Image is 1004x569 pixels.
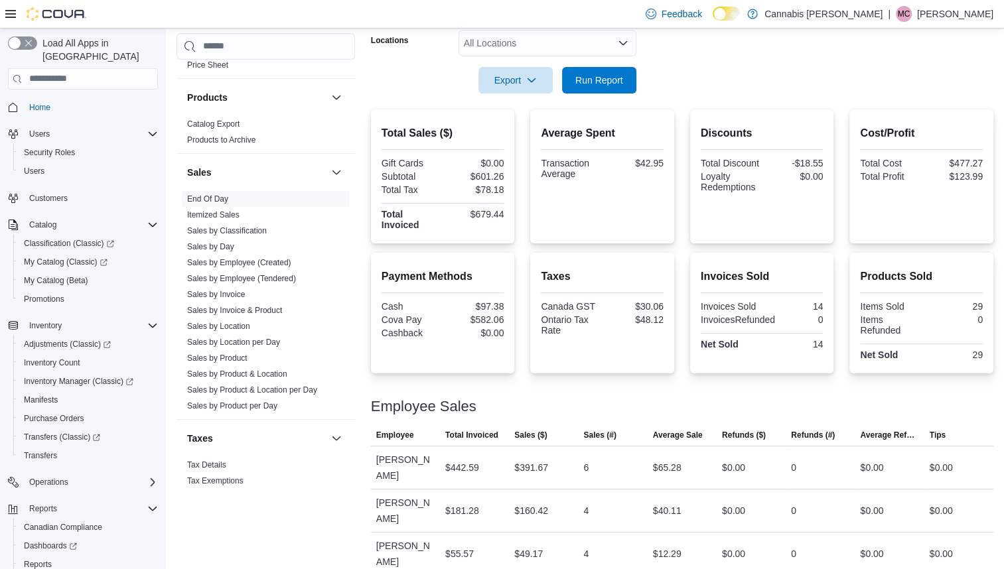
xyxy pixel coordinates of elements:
[19,448,158,464] span: Transfers
[187,369,287,379] a: Sales by Product & Location
[24,257,108,267] span: My Catalog (Classic)
[917,6,993,22] p: [PERSON_NAME]
[19,291,70,307] a: Promotions
[3,188,163,208] button: Customers
[24,501,158,517] span: Reports
[764,301,823,312] div: 14
[860,158,918,168] div: Total Cost
[187,135,255,145] a: Products to Archive
[930,430,946,440] span: Tips
[13,353,163,372] button: Inventory Count
[860,301,918,312] div: Items Sold
[187,194,228,204] a: End Of Day
[187,337,280,348] span: Sales by Location per Day
[382,125,504,141] h2: Total Sales ($)
[764,6,883,22] p: Cannabis [PERSON_NAME]
[19,538,158,554] span: Dashboards
[328,430,344,446] button: Taxes
[24,166,44,176] span: Users
[514,546,543,562] div: $49.17
[605,301,664,312] div: $30.06
[29,193,68,204] span: Customers
[24,217,62,233] button: Catalog
[445,503,479,519] div: $181.28
[19,429,158,445] span: Transfers (Classic)
[445,209,504,220] div: $679.44
[19,254,158,270] span: My Catalog (Classic)
[445,158,504,168] div: $0.00
[187,273,296,284] span: Sales by Employee (Tendered)
[722,460,745,475] div: $0.00
[177,191,355,419] div: Sales
[19,235,119,251] a: Classification (Classic)
[24,357,80,368] span: Inventory Count
[177,116,355,153] div: Products
[13,391,163,409] button: Manifests
[382,184,440,195] div: Total Tax
[187,306,282,315] a: Sales by Invoice & Product
[3,125,163,143] button: Users
[13,335,163,353] a: Adjustments (Classic)
[860,430,918,440] span: Average Refund
[478,67,553,94] button: Export
[583,546,589,562] div: 4
[371,446,440,489] div: [PERSON_NAME]
[13,271,163,290] button: My Catalog (Beta)
[791,430,835,440] span: Refunds (#)
[19,336,116,352] a: Adjustments (Classic)
[662,7,702,21] span: Feedback
[898,6,910,22] span: MC
[29,220,56,230] span: Catalog
[924,314,983,325] div: 0
[713,7,741,21] input: Dark Mode
[24,450,57,461] span: Transfers
[541,269,664,284] h2: Taxes
[930,460,953,475] div: $0.00
[653,546,681,562] div: $12.29
[19,235,158,251] span: Classification (Classic)
[562,67,636,94] button: Run Report
[187,242,234,251] a: Sales by Day
[187,385,317,395] span: Sales by Product & Location per Day
[541,301,599,312] div: Canada GST
[24,395,58,405] span: Manifests
[19,373,139,389] a: Inventory Manager (Classic)
[19,291,158,307] span: Promotions
[924,349,983,360] div: 29
[187,369,287,379] span: Sales by Product & Location
[24,238,114,249] span: Classification (Classic)
[19,273,94,288] a: My Catalog (Beta)
[24,147,75,158] span: Security Roles
[701,171,759,192] div: Loyalty Redemptions
[187,274,296,283] a: Sales by Employee (Tendered)
[328,90,344,105] button: Products
[3,316,163,335] button: Inventory
[24,413,84,424] span: Purchase Orders
[187,258,291,267] a: Sales by Employee (Created)
[24,126,55,142] button: Users
[382,301,440,312] div: Cash
[605,158,664,168] div: $42.95
[653,430,703,440] span: Average Sale
[37,36,158,63] span: Load All Apps in [GEOGRAPHIC_DATA]
[187,353,248,363] span: Sales by Product
[13,518,163,537] button: Canadian Compliance
[575,74,623,87] span: Run Report
[13,537,163,555] a: Dashboards
[3,216,163,234] button: Catalog
[930,503,953,519] div: $0.00
[860,125,983,141] h2: Cost/Profit
[187,353,248,363] a: Sales by Product
[187,475,244,486] span: Tax Exemptions
[371,399,476,414] h3: Employee Sales
[13,253,163,271] a: My Catalog (Classic)
[583,430,616,440] span: Sales (#)
[13,143,163,162] button: Security Roles
[896,6,912,22] div: Mike Cochrane
[24,432,100,442] span: Transfers (Classic)
[445,430,498,440] span: Total Invoiced
[24,190,73,206] a: Customers
[187,119,240,129] a: Catalog Export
